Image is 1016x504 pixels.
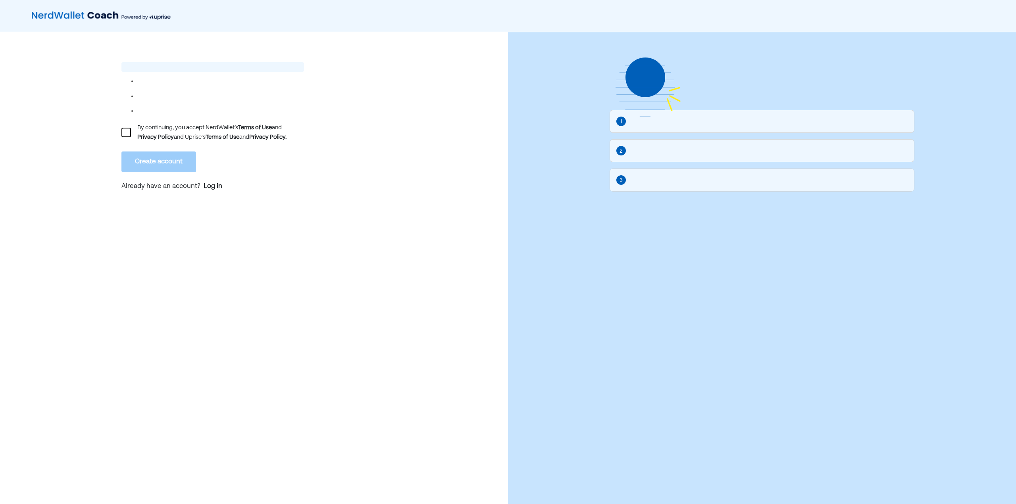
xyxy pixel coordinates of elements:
div: Privacy Policy [137,132,174,142]
div: Terms of Use [206,132,239,142]
div: By continuing, you accept NerdWallet’s and and Uprise's and [137,123,304,142]
a: Log in [204,182,222,191]
div: Privacy Policy. [249,132,287,142]
div: Terms of Use [238,123,272,132]
p: Already have an account? [121,182,304,192]
div: 1 [620,117,622,126]
button: Create account [121,151,196,172]
div: 3 [620,176,623,185]
div: 2 [620,147,623,155]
